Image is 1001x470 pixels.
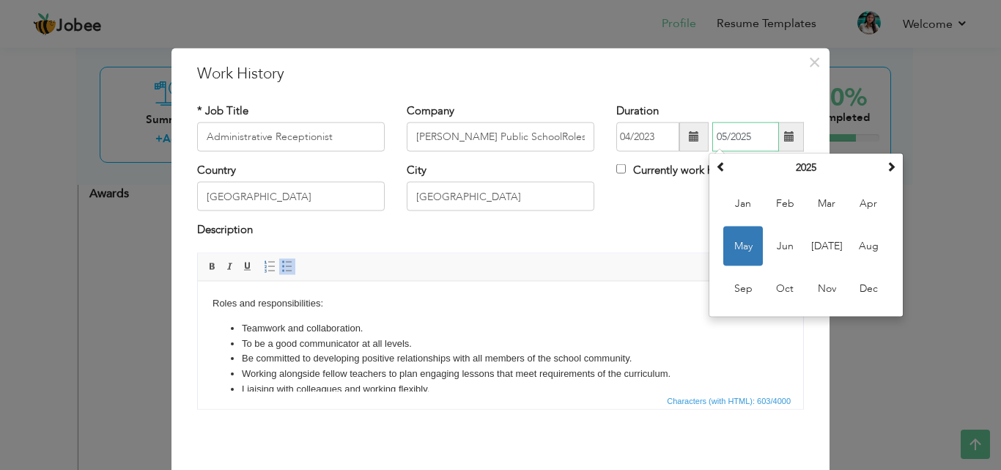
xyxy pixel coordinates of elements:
[616,103,659,118] label: Duration
[849,184,888,224] span: Apr
[807,227,846,266] span: [DATE]
[204,258,221,274] a: Bold
[197,103,248,118] label: * Job Title
[723,184,763,224] span: Jan
[723,269,763,309] span: Sep
[616,164,626,174] input: Currently work here
[886,161,896,172] span: Next Year
[802,50,826,73] button: Close
[664,394,795,407] div: Statistics
[15,15,591,146] body: Roles and responsibilities:
[616,122,679,152] input: From
[808,48,821,75] span: ×
[849,269,888,309] span: Dec
[262,258,278,274] a: Insert/Remove Numbered List
[807,184,846,224] span: Mar
[765,269,805,309] span: Oct
[197,62,804,84] h3: Work History
[765,184,805,224] span: Feb
[44,85,561,100] li: Working alongside fellow teachers to plan engaging lessons that meet requirements of the curriculum.
[664,394,794,407] span: Characters (with HTML): 603/4000
[44,100,561,116] li: Liaising with colleagues and working flexibly.
[197,222,253,238] label: Description
[849,227,888,266] span: Aug
[198,281,803,391] iframe: Rich Text Editor, workEditor
[279,258,295,274] a: Insert/Remove Bulleted List
[723,227,763,266] span: May
[730,157,882,179] th: Select Year
[240,258,256,274] a: Underline
[44,55,561,70] li: To be a good communicator at all levels.
[407,103,454,118] label: Company
[712,122,779,152] input: Present
[765,227,805,266] span: Jun
[197,163,236,178] label: Country
[616,163,728,178] label: Currently work here
[716,161,726,172] span: Previous Year
[222,258,238,274] a: Italic
[44,70,561,85] li: Be committed to developing positive relationships with all members of the school community.
[407,163,426,178] label: City
[44,40,561,55] li: Teamwork and collaboration.
[807,269,846,309] span: Nov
